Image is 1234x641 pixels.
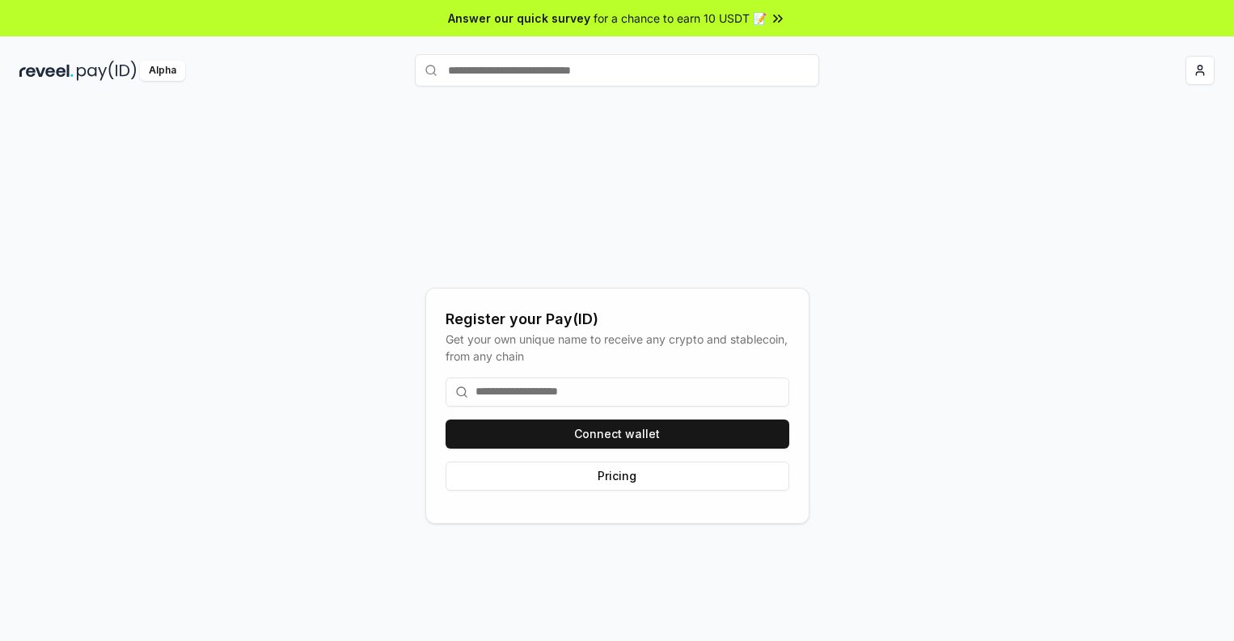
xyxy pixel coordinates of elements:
div: Get your own unique name to receive any crypto and stablecoin, from any chain [446,331,789,365]
div: Register your Pay(ID) [446,308,789,331]
div: Alpha [140,61,185,81]
img: reveel_dark [19,61,74,81]
span: for a chance to earn 10 USDT 📝 [594,10,767,27]
span: Answer our quick survey [448,10,590,27]
button: Connect wallet [446,420,789,449]
button: Pricing [446,462,789,491]
img: pay_id [77,61,137,81]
